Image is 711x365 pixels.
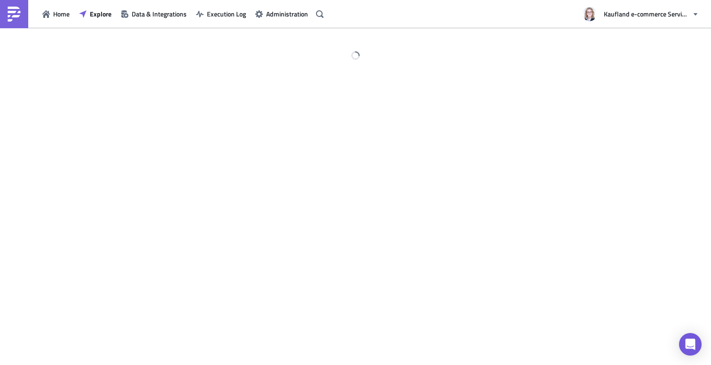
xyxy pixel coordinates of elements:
[74,7,116,21] button: Explore
[53,9,70,19] span: Home
[207,9,246,19] span: Execution Log
[577,4,704,24] button: Kaufland e-commerce Services GmbH & Co. KG
[582,6,598,22] img: Avatar
[116,7,191,21] button: Data & Integrations
[7,7,22,22] img: PushMetrics
[604,9,688,19] span: Kaufland e-commerce Services GmbH & Co. KG
[90,9,111,19] span: Explore
[38,7,74,21] button: Home
[266,9,308,19] span: Administration
[132,9,187,19] span: Data & Integrations
[679,333,702,356] div: Open Intercom Messenger
[251,7,313,21] button: Administration
[191,7,251,21] button: Execution Log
